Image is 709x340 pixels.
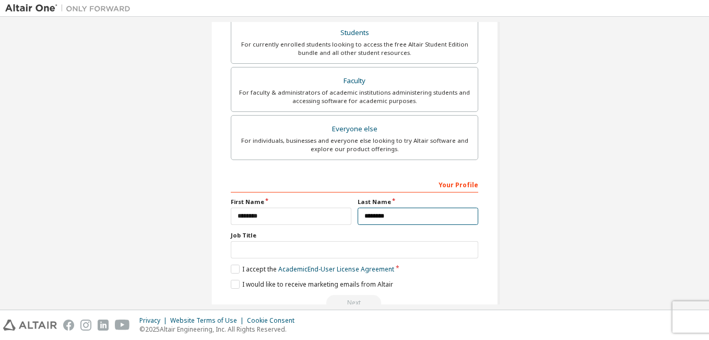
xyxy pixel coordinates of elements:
[170,316,247,325] div: Website Terms of Use
[231,231,478,240] label: Job Title
[139,325,301,334] p: © 2025 Altair Engineering, Inc. All Rights Reserved.
[231,265,394,274] label: I accept the
[238,74,471,88] div: Faculty
[5,3,136,14] img: Altair One
[238,26,471,40] div: Students
[238,40,471,57] div: For currently enrolled students looking to access the free Altair Student Edition bundle and all ...
[231,295,478,311] div: Read and acccept EULA to continue
[80,320,91,331] img: instagram.svg
[3,320,57,331] img: altair_logo.svg
[238,122,471,137] div: Everyone else
[238,137,471,153] div: For individuals, businesses and everyone else looking to try Altair software and explore our prod...
[115,320,130,331] img: youtube.svg
[238,88,471,105] div: For faculty & administrators of academic institutions administering students and accessing softwa...
[63,320,74,331] img: facebook.svg
[98,320,109,331] img: linkedin.svg
[358,198,478,206] label: Last Name
[231,198,351,206] label: First Name
[139,316,170,325] div: Privacy
[278,265,394,274] a: Academic End-User License Agreement
[231,280,393,289] label: I would like to receive marketing emails from Altair
[231,176,478,192] div: Your Profile
[247,316,301,325] div: Cookie Consent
